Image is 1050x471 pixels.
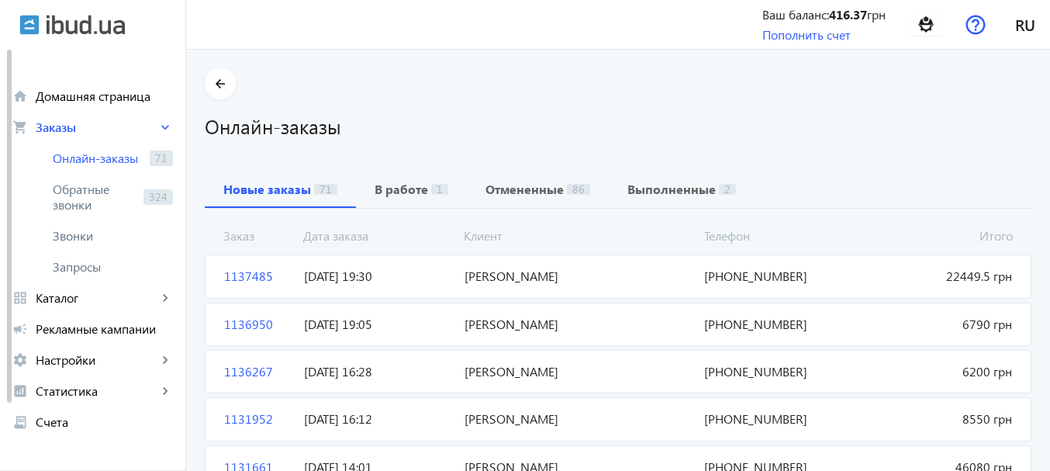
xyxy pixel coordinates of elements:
mat-icon: receipt_long [12,414,28,430]
h1: Онлайн-заказы [205,113,1031,140]
mat-icon: keyboard_arrow_right [157,352,173,368]
span: 324 [143,189,173,205]
span: 6200 грн [858,363,1018,380]
span: ru [1015,15,1035,34]
span: 22449.5 грн [858,268,1018,285]
mat-icon: shopping_cart [12,119,28,135]
span: [PHONE_NUMBER] [698,268,858,285]
mat-icon: campaign [12,321,28,337]
span: Заказы [36,119,157,135]
mat-icon: settings [12,352,28,368]
span: [PERSON_NAME] [458,316,699,333]
span: [PHONE_NUMBER] [698,410,858,428]
span: 1 [431,184,448,195]
span: 1137485 [218,268,298,285]
mat-icon: arrow_back [211,74,230,94]
span: 1136950 [218,316,298,333]
mat-icon: home [12,88,28,104]
span: [PHONE_NUMBER] [698,316,858,333]
span: 1131952 [218,410,298,428]
img: ibud.svg [19,15,40,35]
span: Каталог [36,290,157,306]
mat-icon: grid_view [12,290,28,306]
span: [DATE] 16:12 [298,410,458,428]
span: Обратные звонки [53,182,137,213]
span: 71 [150,151,173,166]
a: Пополнить счет [762,26,851,43]
b: 416.37 [829,6,867,23]
span: Рекламные кампании [36,321,173,337]
span: 71 [314,184,337,195]
span: Итого [858,227,1019,244]
b: В работе [375,183,428,196]
span: Статистика [36,383,157,399]
span: Домашняя страница [36,88,173,104]
span: Настройки [36,352,157,368]
mat-icon: keyboard_arrow_right [157,290,173,306]
span: Запросы [53,259,173,275]
span: [PERSON_NAME] [458,410,699,428]
b: Отмененные [485,183,564,196]
span: Звонки [53,228,173,244]
img: help.svg [965,15,986,35]
span: [DATE] 19:30 [298,268,458,285]
b: Выполненные [627,183,716,196]
span: 86 [567,184,590,195]
span: [PHONE_NUMBER] [698,363,858,380]
span: Онлайн-заказы [53,151,143,166]
span: Счета [36,414,173,430]
span: 8550 грн [858,410,1018,428]
span: [PERSON_NAME] [458,268,699,285]
span: 2 [719,184,736,195]
span: [DATE] 19:05 [298,316,458,333]
img: ibud_text.svg [47,15,125,35]
mat-icon: keyboard_arrow_right [157,383,173,399]
span: Клиент [458,227,698,244]
span: [DATE] 16:28 [298,363,458,380]
span: Дата заказа [297,227,458,244]
mat-icon: analytics [12,383,28,399]
div: Ваш баланс: грн [762,6,886,23]
img: 100226752caaf8b93c8917683337177-2763fb0b4e.png [909,7,944,42]
mat-icon: keyboard_arrow_right [157,119,173,135]
span: 6790 грн [858,316,1018,333]
b: Новые заказы [223,183,311,196]
span: 1136267 [218,363,298,380]
span: Заказ [217,227,297,244]
span: Телефон [698,227,858,244]
span: [PERSON_NAME] [458,363,699,380]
